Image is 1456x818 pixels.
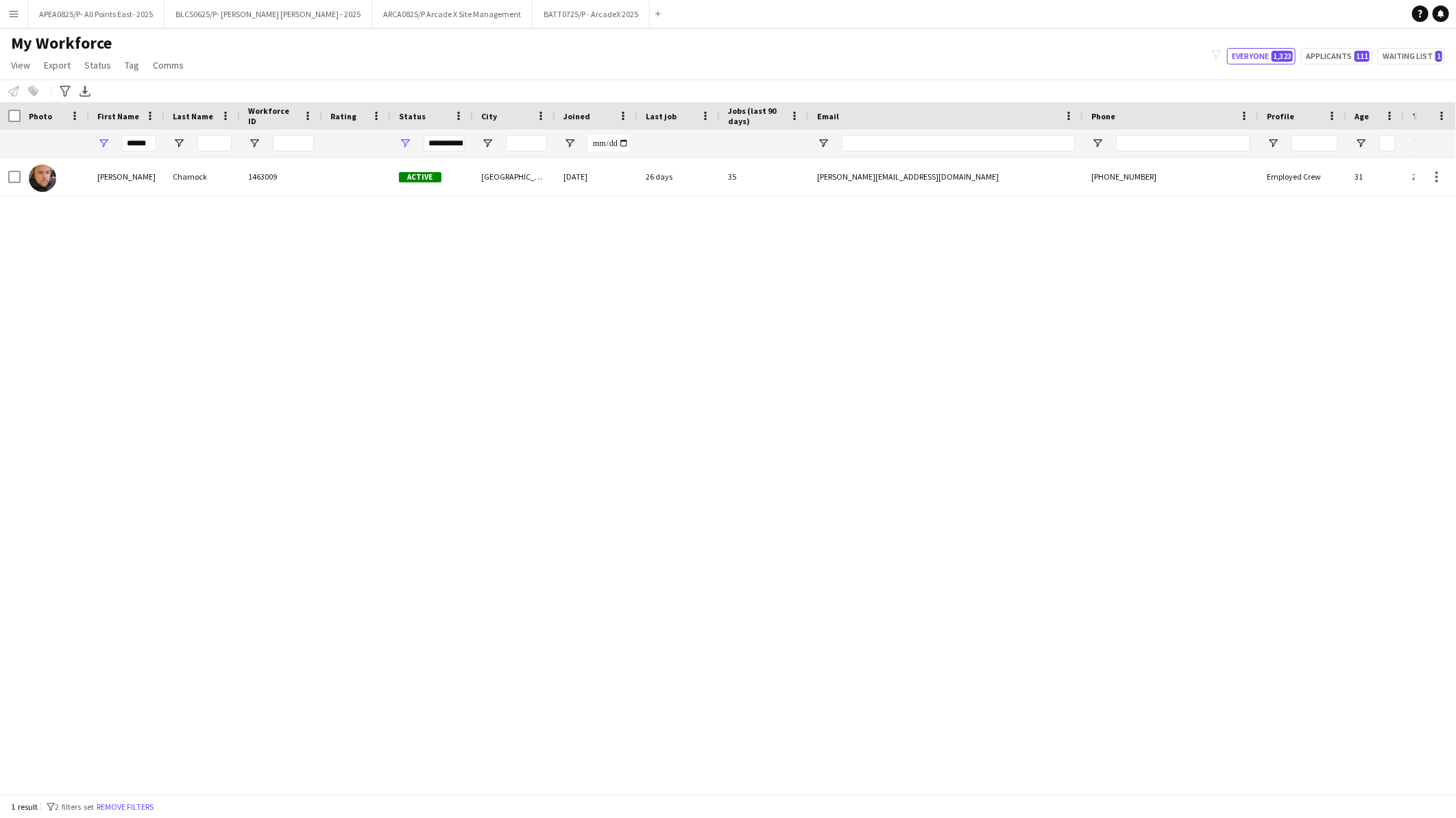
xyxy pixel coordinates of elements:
img: Steven Charnock [29,165,56,192]
button: Everyone1,323 [1227,48,1296,64]
span: 1 [1435,51,1442,62]
span: Comms [153,59,184,71]
div: 31 [1346,158,1404,195]
span: Photo [29,111,52,121]
div: [GEOGRAPHIC_DATA] [473,158,555,195]
a: Comms [147,56,189,74]
input: Last Name Filter Input [197,135,232,152]
span: Last Name [173,111,213,121]
button: Open Filter Menu [817,137,829,149]
span: Status [84,59,111,71]
a: Export [38,56,76,74]
div: [PERSON_NAME] [89,158,165,195]
span: 1,323 [1272,51,1293,62]
span: 2 filters set [55,802,94,812]
button: ARCA0825/P Arcade X Site Management [372,1,533,27]
button: Waiting list1 [1378,48,1445,64]
input: Phone Filter Input [1116,135,1250,152]
span: Jobs (last 90 days) [728,106,784,126]
span: View [11,59,30,71]
button: Open Filter Menu [1355,137,1367,149]
span: Rating [330,111,356,121]
span: Status [399,111,426,121]
button: Open Filter Menu [1267,137,1279,149]
button: Open Filter Menu [399,137,411,149]
span: My Workforce [11,33,112,53]
div: [PHONE_NUMBER] [1083,158,1259,195]
div: [PERSON_NAME][EMAIL_ADDRESS][DOMAIN_NAME] [809,158,1083,195]
span: Email [817,111,839,121]
button: Open Filter Menu [97,137,110,149]
button: BLCS0625/P- [PERSON_NAME] [PERSON_NAME] - 2025 [165,1,372,27]
a: View [5,56,36,74]
div: Employed Crew [1259,158,1346,195]
button: Open Filter Menu [1091,137,1104,149]
button: Open Filter Menu [1412,137,1424,149]
input: City Filter Input [506,135,547,152]
span: Joined [563,111,590,121]
input: Age Filter Input [1379,135,1396,152]
button: Open Filter Menu [173,137,185,149]
div: Charnock [165,158,240,195]
app-action-btn: Advanced filters [57,83,73,99]
button: Open Filter Menu [481,137,494,149]
input: Workforce ID Filter Input [273,135,314,152]
app-action-btn: Export XLSX [77,83,93,99]
a: Status [79,56,117,74]
div: 35 [720,158,809,195]
span: City [481,111,497,121]
input: Profile Filter Input [1291,135,1338,152]
span: Workforce ID [248,106,298,126]
span: Profile [1267,111,1294,121]
span: Phone [1091,111,1115,121]
a: Tag [119,56,145,74]
button: APEA0825/P- All Points East- 2025 [28,1,165,27]
div: 1463009 [240,158,322,195]
div: 26 days [638,158,720,195]
button: Open Filter Menu [248,137,260,149]
button: Applicants111 [1301,48,1372,64]
span: Active [399,172,441,182]
div: [DATE] [555,158,638,195]
span: Export [44,59,71,71]
span: Tags [1412,111,1431,121]
span: Age [1355,111,1369,121]
input: First Name Filter Input [122,135,156,152]
button: BATT0725/P - ArcadeX 2025 [533,1,650,27]
button: Open Filter Menu [563,137,576,149]
span: 111 [1355,51,1370,62]
button: Remove filters [94,799,156,815]
span: First Name [97,111,139,121]
input: Joined Filter Input [588,135,629,152]
span: Last job [646,111,677,121]
span: Tag [125,59,139,71]
input: Email Filter Input [842,135,1075,152]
